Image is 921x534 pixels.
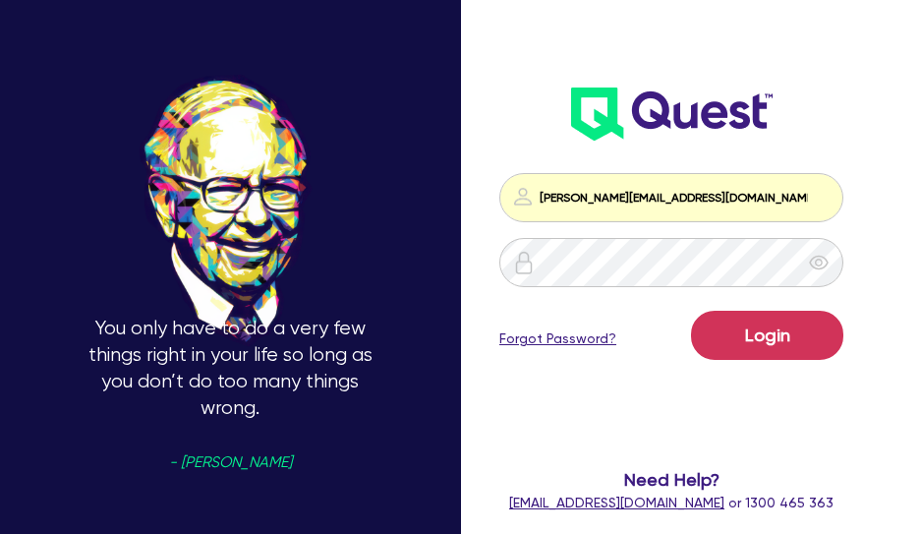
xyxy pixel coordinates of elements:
img: wH2k97JdezQIQAAAABJRU5ErkJggg== [571,88,773,141]
span: eye [809,253,829,272]
img: icon-password [512,251,536,274]
input: Email address [499,173,843,222]
a: [EMAIL_ADDRESS][DOMAIN_NAME] [509,495,724,510]
span: - [PERSON_NAME] [169,455,292,470]
button: Login [691,311,843,360]
span: or 1300 465 363 [509,495,834,510]
img: icon-password [511,185,535,208]
a: Forgot Password? [499,328,616,349]
span: Need Help? [495,466,848,493]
